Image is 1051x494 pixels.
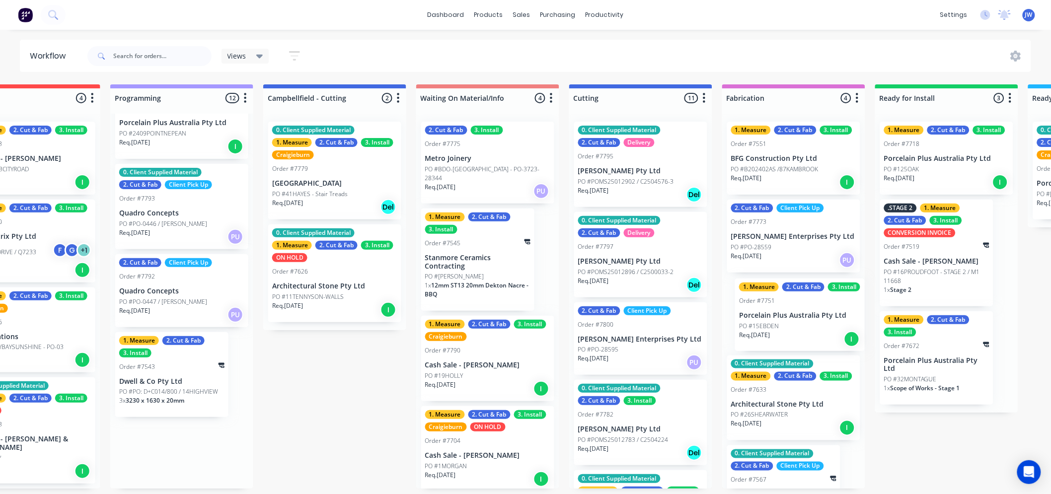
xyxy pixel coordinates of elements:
input: Enter column name… [268,93,366,103]
input: Enter column name… [421,93,519,103]
div: Open Intercom Messenger [1017,460,1041,484]
span: 4 [76,93,86,103]
span: Views [227,51,246,61]
span: 11 [684,93,698,103]
input: Enter column name… [574,93,672,103]
span: 3 [994,93,1004,103]
div: purchasing [535,7,581,22]
a: dashboard [423,7,469,22]
div: settings [935,7,973,22]
span: JW [1025,10,1033,19]
input: Search for orders... [113,46,212,66]
span: 12 [225,93,239,103]
div: sales [508,7,535,22]
input: Enter column name… [115,93,213,103]
span: 4 [535,93,545,103]
span: 4 [841,93,851,103]
div: productivity [581,7,629,22]
img: Factory [18,7,33,22]
input: Enter column name… [880,93,977,103]
span: 2 [382,93,392,103]
div: Workflow [30,50,71,62]
div: products [469,7,508,22]
input: Enter column name… [727,93,825,103]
